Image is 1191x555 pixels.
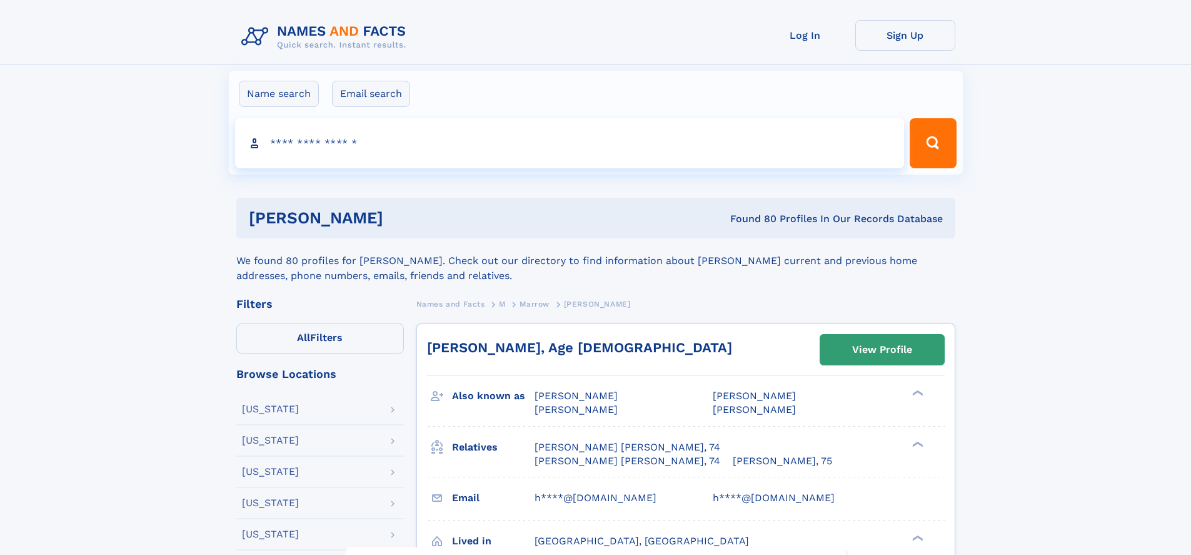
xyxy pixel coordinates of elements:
[499,300,506,308] span: M
[909,534,924,542] div: ❯
[713,404,796,415] span: [PERSON_NAME]
[236,298,404,310] div: Filters
[535,390,618,402] span: [PERSON_NAME]
[852,335,912,364] div: View Profile
[452,385,535,407] h3: Also known as
[235,118,905,168] input: search input
[910,118,956,168] button: Search Button
[713,390,796,402] span: [PERSON_NAME]
[452,437,535,458] h3: Relatives
[236,323,404,354] label: Filters
[236,20,416,54] img: Logo Names and Facts
[909,440,924,448] div: ❯
[564,300,631,308] span: [PERSON_NAME]
[236,238,955,283] div: We found 80 profiles for [PERSON_NAME]. Check out our directory to find information about [PERSON...
[909,389,924,397] div: ❯
[535,535,749,547] span: [GEOGRAPHIC_DATA], [GEOGRAPHIC_DATA]
[242,435,299,446] div: [US_STATE]
[416,296,485,312] a: Names and Facts
[855,20,955,51] a: Sign Up
[499,296,506,312] a: M
[242,529,299,539] div: [US_STATE]
[242,498,299,508] div: [US_STATE]
[520,300,550,308] span: Marrow
[556,212,943,226] div: Found 80 Profiles In Our Records Database
[236,369,404,380] div: Browse Locations
[733,454,832,468] a: [PERSON_NAME], 75
[535,404,618,415] span: [PERSON_NAME]
[427,340,732,355] a: [PERSON_NAME], Age [DEMOGRAPHIC_DATA]
[535,454,720,468] a: [PERSON_NAME] [PERSON_NAME], 74
[239,81,319,107] label: Name search
[452,487,535,509] h3: Email
[452,531,535,552] h3: Lived in
[297,332,310,344] span: All
[520,296,550,312] a: Marrow
[332,81,410,107] label: Email search
[242,404,299,414] div: [US_STATE]
[755,20,855,51] a: Log In
[249,210,557,226] h1: [PERSON_NAME]
[820,335,944,365] a: View Profile
[535,440,720,454] a: [PERSON_NAME] [PERSON_NAME], 74
[242,467,299,477] div: [US_STATE]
